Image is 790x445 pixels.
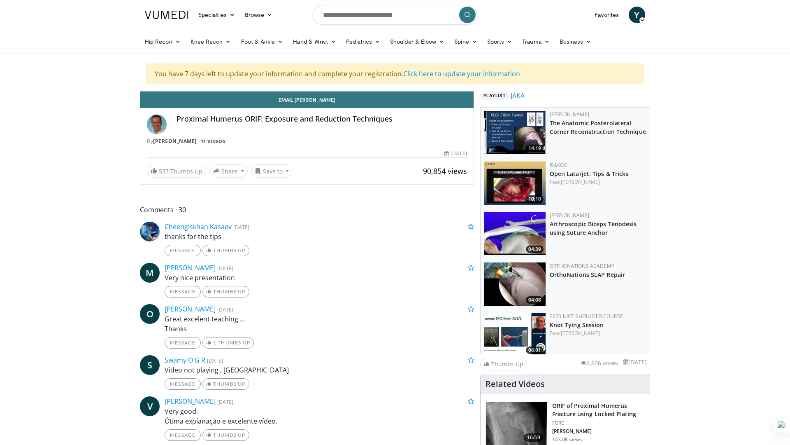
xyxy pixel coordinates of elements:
[140,222,160,241] img: Avatar
[140,204,474,215] span: Comments 30
[140,33,186,50] a: Hip Recon
[165,429,201,441] a: Message
[145,11,188,19] img: VuMedi Logo
[480,358,527,370] a: Thumbs Up
[550,170,629,178] a: Open Latarjet: Tips & Tricks
[552,428,645,435] p: [PERSON_NAME]
[202,245,249,256] a: Thumbs Up
[140,263,160,283] a: M
[444,150,467,157] div: [DATE]
[213,340,216,346] span: 1
[484,262,546,306] a: 04:08
[552,420,645,426] p: FORE
[165,356,205,365] a: Swamy O G R
[165,378,201,390] a: Message
[177,115,467,124] h4: Proximal Humerus ORIF: Exposure and Reduction Techniques
[288,33,341,50] a: Hand & Wrist
[217,306,233,313] small: [DATE]
[484,212,546,255] img: 38379_0000_0_3.png.150x105_q85_crop-smart_upscale.jpg
[240,7,278,23] a: Browse
[550,262,614,269] a: OrthoNations Academy
[561,330,600,337] a: [PERSON_NAME]
[186,33,236,50] a: Knee Recon
[140,396,160,416] a: V
[526,195,544,203] span: 10:10
[217,265,233,272] small: [DATE]
[486,402,547,445] img: Mighell_-_Locked_Plating_for_Proximal_Humerus_Fx_100008672_2.jpg.150x105_q85_crop-smart_upscale.jpg
[482,33,518,50] a: Sports
[236,33,288,50] a: Foot & Ankle
[147,165,206,178] a: 537 Thumbs Up
[165,314,474,334] p: Great excelent teaching … Thanks
[147,138,467,145] div: By
[159,167,169,175] span: 537
[449,33,482,50] a: Spine
[484,162,546,205] a: 10:10
[341,33,385,50] a: Pediatrics
[550,330,646,337] div: Feat.
[550,220,637,237] a: Arthroscopic Biceps Tenodesis using Suture Anchor
[140,91,474,108] a: Email [PERSON_NAME]
[165,365,474,375] p: Video not playing , [GEOGRAPHIC_DATA]
[423,166,467,176] span: 90,854 views
[140,355,160,375] a: S
[484,111,546,154] img: 291499_0001_1.png.150x105_q85_crop-smart_upscale.jpg
[629,7,645,23] a: Y
[484,313,546,356] img: d388f81d-6f20-4851-aa75-784412518ac7.150x105_q85_crop-smart_upscale.jpg
[202,378,249,390] a: Thumbs Up
[484,111,546,154] a: 14:19
[209,164,248,178] button: Share
[552,402,645,418] h3: ORIF of Proximal Humerus Fracture using Locked Plating
[146,63,644,84] div: You have 7 days left to update your information and complete your registration.
[480,91,509,100] span: Playlist
[581,358,618,368] li: 2,646 views
[524,433,544,442] span: 16:59
[550,212,589,219] a: [PERSON_NAME]
[590,7,624,23] a: Favorites
[385,33,449,50] a: Shoulder & Elbow
[165,245,201,256] a: Message
[526,347,544,354] span: 06:01
[484,212,546,255] a: 04:39
[251,164,293,178] button: Save to
[193,7,240,23] a: Specialties
[140,304,160,324] a: O
[552,436,582,443] p: 143.0K views
[550,111,589,118] a: [PERSON_NAME]
[165,263,216,272] a: [PERSON_NAME]
[561,178,600,185] a: [PERSON_NAME]
[403,69,520,78] a: Click here to update your information
[526,246,544,253] span: 04:39
[550,271,625,279] a: OrthoNations SLAP Repair
[486,379,545,389] h4: Related Videos
[165,397,216,406] a: [PERSON_NAME]
[207,357,223,364] small: [DATE]
[165,286,201,297] a: Message
[202,337,254,349] a: 1 Thumbs Up
[202,286,249,297] a: Thumbs Up
[165,304,216,314] a: [PERSON_NAME]
[217,398,233,405] small: [DATE]
[153,138,197,145] a: [PERSON_NAME]
[550,119,646,136] a: The Anatomic Posterolateral Corner Reconstruction Technique
[550,321,604,329] a: Knot Tying Session
[313,5,477,25] input: Search topics, interventions
[484,313,546,356] a: 06:01
[165,273,474,283] p: Very nice presentation
[555,33,597,50] a: Business
[550,162,567,169] a: ISAKOS
[165,337,201,349] a: Message
[550,178,646,186] div: Feat.
[623,358,647,367] li: [DATE]
[550,313,623,320] a: 2020 Nice Shoulder Course
[484,162,546,205] img: 82c2e240-9214-4620-b41d-484e5c3be1f8.150x105_q85_crop-smart_upscale.jpg
[511,91,525,101] a: JAKA
[165,222,232,231] a: Cheengiskhan Kasaev
[526,145,544,152] span: 14:19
